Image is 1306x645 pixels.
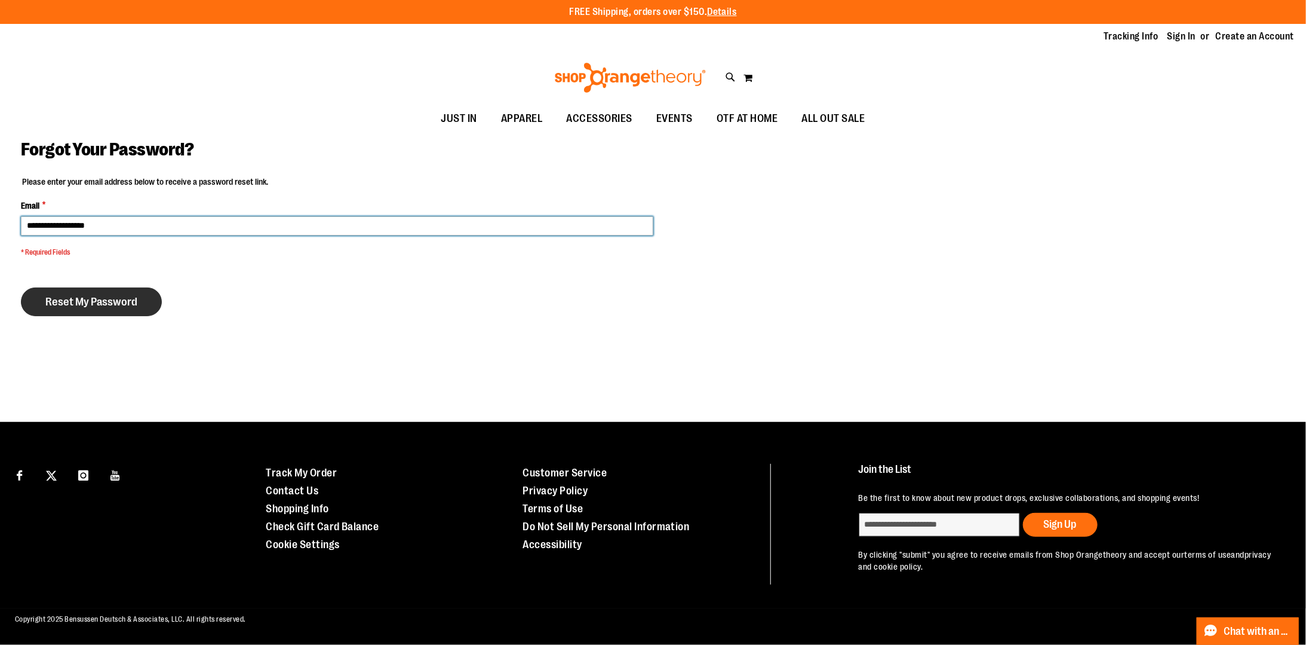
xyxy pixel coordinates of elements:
a: Privacy Policy [523,485,588,497]
img: Twitter [46,470,57,481]
p: By clicking "submit" you agree to receive emails from Shop Orangetheory and accept our and [859,549,1276,573]
span: ACCESSORIES [567,105,633,132]
button: Chat with an Expert [1197,618,1299,645]
img: Shop Orangetheory [553,63,708,93]
a: Contact Us [266,485,318,497]
legend: Please enter your email address below to receive a password reset link. [21,176,269,188]
span: Sign Up [1044,518,1077,530]
a: Tracking Info [1104,30,1159,43]
a: Sign In [1167,30,1196,43]
a: Track My Order [266,467,337,479]
span: * Required Fields [21,247,653,258]
a: Cookie Settings [266,539,340,551]
span: Reset My Password [45,295,137,308]
a: Shopping Info [266,503,329,515]
a: privacy and cookie policy. [859,550,1271,571]
a: Details [707,7,737,17]
span: Chat with an Expert [1224,626,1292,637]
a: terms of use [1185,550,1231,560]
button: Reset My Password [21,288,162,316]
a: Visit our X page [41,464,62,485]
span: ALL OUT SALE [802,105,865,132]
a: Accessibility [523,539,582,551]
span: OTF AT HOME [717,105,778,132]
span: Email [21,200,39,212]
p: FREE Shipping, orders over $150. [569,5,737,19]
a: Terms of Use [523,503,583,515]
a: Visit our Facebook page [9,464,30,485]
button: Sign Up [1023,513,1098,537]
span: Copyright 2025 Bensussen Deutsch & Associates, LLC. All rights reserved. [15,615,246,623]
a: Create an Account [1216,30,1295,43]
a: Visit our Instagram page [73,464,94,485]
span: JUST IN [441,105,478,132]
span: APPAREL [501,105,543,132]
span: Forgot Your Password? [21,139,194,160]
a: Customer Service [523,467,607,479]
h4: Join the List [859,464,1276,486]
a: Check Gift Card Balance [266,521,379,533]
p: Be the first to know about new product drops, exclusive collaborations, and shopping events! [859,492,1276,504]
input: enter email [859,513,1020,537]
a: Visit our Youtube page [105,464,126,485]
span: EVENTS [656,105,693,132]
a: Do Not Sell My Personal Information [523,521,690,533]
